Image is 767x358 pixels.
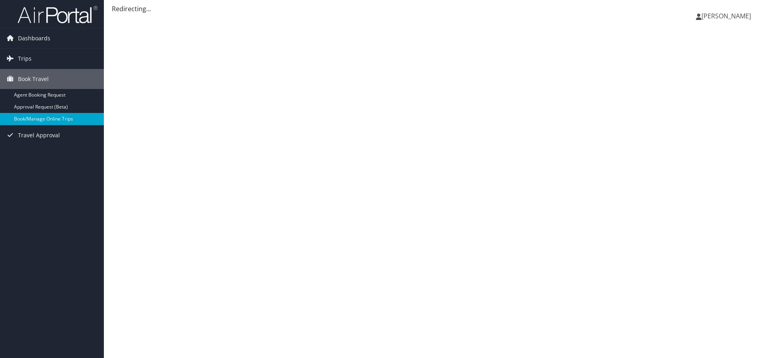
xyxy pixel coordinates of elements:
span: Trips [18,49,32,69]
a: [PERSON_NAME] [696,4,759,28]
span: Book Travel [18,69,49,89]
span: Travel Approval [18,125,60,145]
div: Redirecting... [112,4,759,14]
img: airportal-logo.png [18,5,97,24]
span: [PERSON_NAME] [701,12,751,20]
span: Dashboards [18,28,50,48]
